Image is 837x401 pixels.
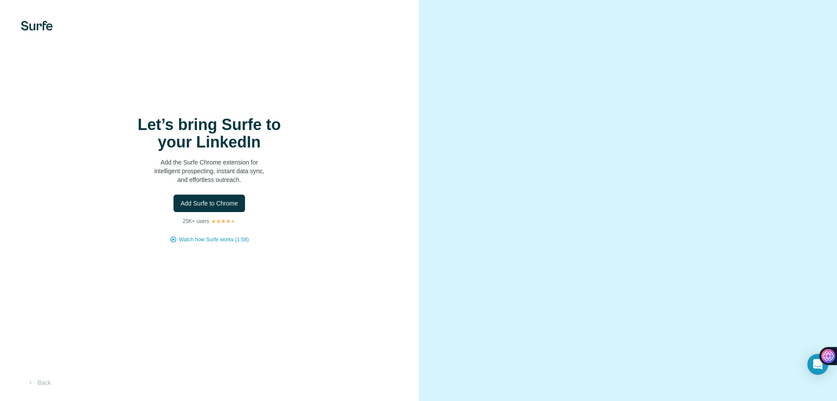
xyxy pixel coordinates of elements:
[179,236,248,243] button: Watch how Surfe works (1:58)
[183,217,209,225] p: 25K+ users
[122,158,296,184] p: Add the Surfe Chrome extension for intelligent prospecting, instant data sync, and effortless out...
[21,21,53,31] img: Surfe's logo
[180,199,238,208] span: Add Surfe to Chrome
[174,195,245,212] button: Add Surfe to Chrome
[21,375,57,391] button: Back
[211,219,236,224] img: Rating Stars
[122,116,296,151] h1: Let’s bring Surfe to your LinkedIn
[807,354,828,375] div: Open Intercom Messenger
